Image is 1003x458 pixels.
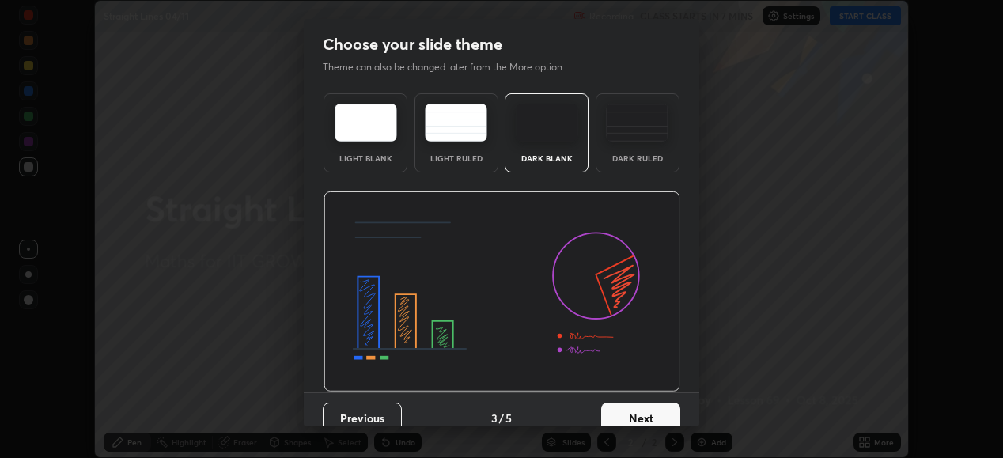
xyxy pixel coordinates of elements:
[335,104,397,142] img: lightTheme.e5ed3b09.svg
[606,104,668,142] img: darkRuledTheme.de295e13.svg
[323,403,402,434] button: Previous
[491,410,498,426] h4: 3
[515,154,578,162] div: Dark Blank
[606,154,669,162] div: Dark Ruled
[505,410,512,426] h4: 5
[324,191,680,392] img: darkThemeBanner.d06ce4a2.svg
[516,104,578,142] img: darkTheme.f0cc69e5.svg
[323,60,579,74] p: Theme can also be changed later from the More option
[499,410,504,426] h4: /
[334,154,397,162] div: Light Blank
[425,154,488,162] div: Light Ruled
[425,104,487,142] img: lightRuledTheme.5fabf969.svg
[323,34,502,55] h2: Choose your slide theme
[601,403,680,434] button: Next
